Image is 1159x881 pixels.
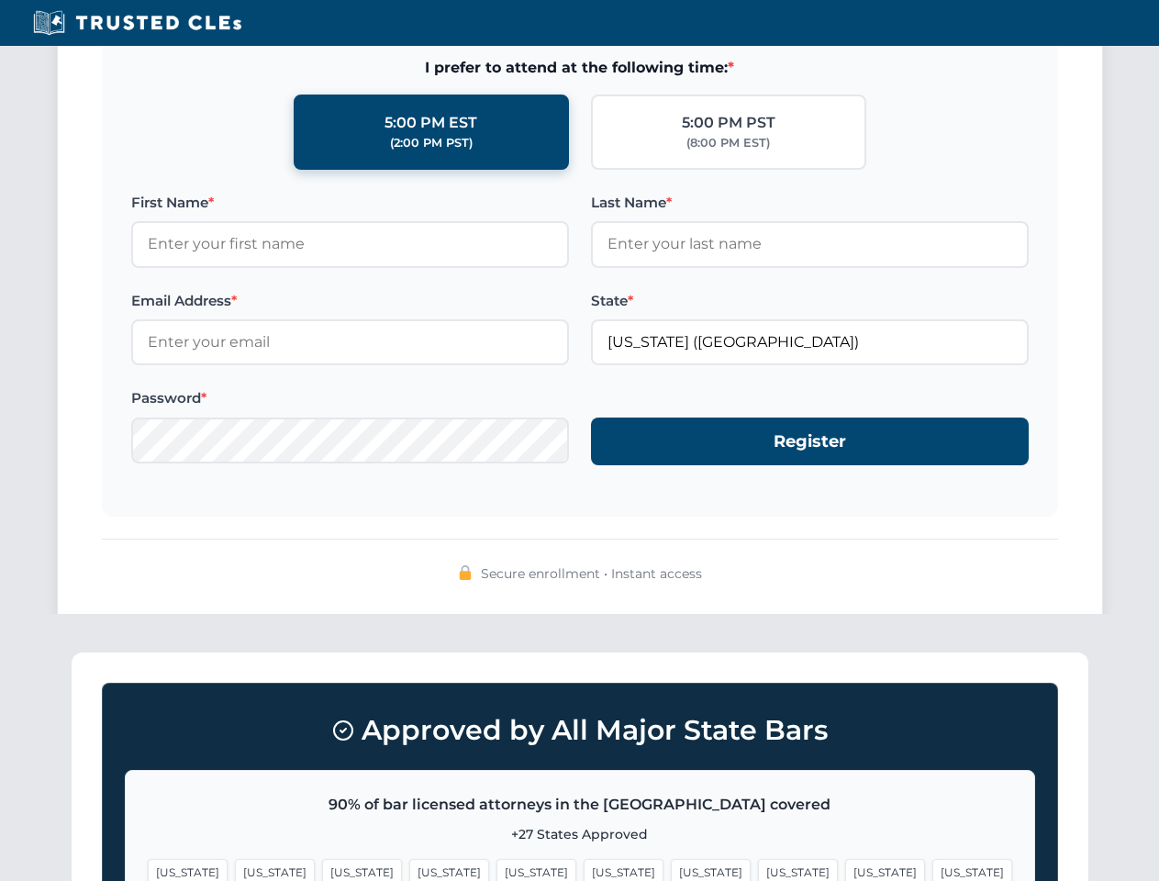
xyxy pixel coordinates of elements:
[131,56,1029,80] span: I prefer to attend at the following time:
[148,793,1012,817] p: 90% of bar licensed attorneys in the [GEOGRAPHIC_DATA] covered
[591,192,1029,214] label: Last Name
[131,221,569,267] input: Enter your first name
[591,319,1029,365] input: Missouri (MO)
[390,134,473,152] div: (2:00 PM PST)
[591,418,1029,466] button: Register
[686,134,770,152] div: (8:00 PM EST)
[591,221,1029,267] input: Enter your last name
[131,290,569,312] label: Email Address
[131,387,569,409] label: Password
[131,192,569,214] label: First Name
[148,824,1012,844] p: +27 States Approved
[682,111,775,135] div: 5:00 PM PST
[28,9,247,37] img: Trusted CLEs
[125,706,1035,755] h3: Approved by All Major State Bars
[458,565,473,580] img: 🔒
[384,111,477,135] div: 5:00 PM EST
[591,290,1029,312] label: State
[131,319,569,365] input: Enter your email
[481,563,702,584] span: Secure enrollment • Instant access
